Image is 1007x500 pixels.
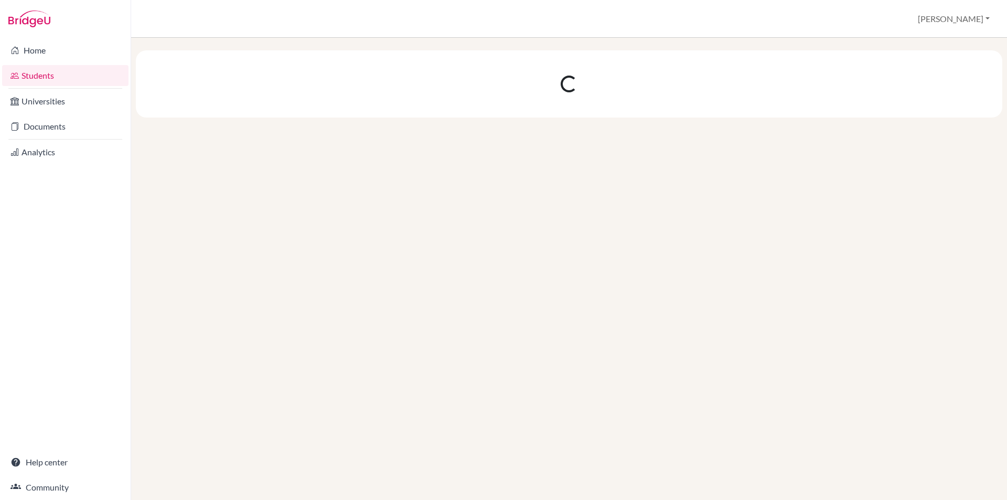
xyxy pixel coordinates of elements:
a: Universities [2,91,128,112]
a: Home [2,40,128,61]
a: Help center [2,452,128,473]
button: [PERSON_NAME] [913,9,994,29]
img: Bridge-U [8,10,50,27]
a: Documents [2,116,128,137]
a: Community [2,477,128,498]
a: Students [2,65,128,86]
a: Analytics [2,142,128,163]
